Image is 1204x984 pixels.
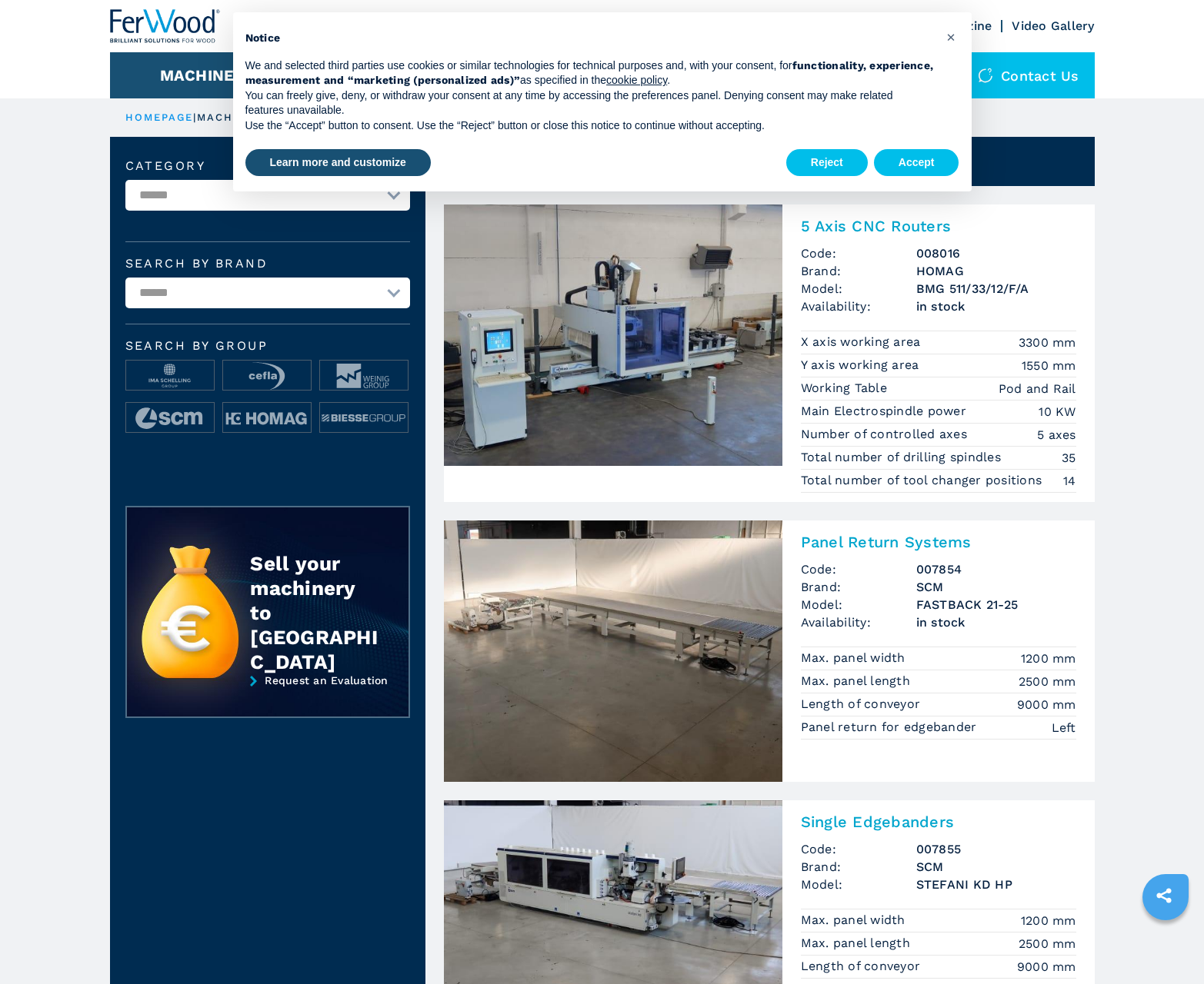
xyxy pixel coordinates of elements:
a: HOMEPAGE [125,111,194,123]
span: in stock [916,613,1076,631]
span: Availability: [801,613,916,631]
img: image [126,403,214,434]
h3: 007855 [916,840,1076,858]
em: 3300 mm [1019,334,1076,351]
img: Contact us [978,68,993,83]
em: 2500 mm [1019,673,1076,690]
p: Panel return for edgebander [801,719,981,736]
em: 9000 mm [1017,958,1076,976]
p: Max. panel width [801,912,909,929]
p: Max. panel width [801,650,909,667]
a: 5 Axis CNC Routers HOMAG BMG 511/33/12/F/A5 Axis CNC RoutersCode:008016Brand:HOMAGModel:BMG 511/3... [444,204,1095,502]
h3: SCM [916,578,1076,596]
p: Main Electrospindle power [801,403,971,420]
span: in stock [916,298,1076,315]
p: X axis working area [801,334,925,351]
span: × [946,28,956,46]
p: Max. panel length [801,935,915,952]
strong: functionality, experience, measurement and “marketing (personalized ads)” [245,59,934,87]
h3: SCM [916,858,1076,876]
em: 1550 mm [1022,357,1076,374]
em: 9000 mm [1017,696,1076,713]
em: 5 axes [1037,426,1076,444]
a: cookie policy [606,74,667,86]
img: Ferwood [110,9,221,43]
span: | [193,111,196,123]
h2: Single Edgebanders [801,813,1076,831]
p: Total number of drilling spindles [801,449,1006,466]
img: Panel Return Systems SCM FASTBACK 21-25 [444,520,782,782]
p: We and selected third parties use cookies or similar technologies for technical purposes and, wit... [245,58,935,88]
p: Total number of tool changer positions [801,472,1046,489]
button: Learn more and customize [245,149,431,177]
label: Search by brand [125,258,410,270]
p: Max. panel length [801,673,915,690]
em: 1200 mm [1021,912,1076,929]
h3: FASTBACK 21-25 [916,596,1076,613]
a: sharethis [1145,876,1183,915]
img: image [320,361,408,391]
span: Model: [801,876,916,893]
img: image [320,403,408,434]
span: Brand: [801,858,916,876]
iframe: Chat [1139,915,1192,972]
p: machines [197,111,263,125]
h2: Panel Return Systems [801,533,1076,551]
span: Brand: [801,262,916,280]
span: Brand: [801,578,916,596]
em: 1200 mm [1021,650,1076,667]
em: 2500 mm [1019,935,1076,952]
h2: Notice [245,31,935,46]
h3: BMG 511/33/12/F/A [916,280,1076,298]
span: Code: [801,560,916,578]
p: Length of conveyor [801,958,925,975]
img: image [126,361,214,391]
a: Video Gallery [1012,18,1094,33]
h3: 007854 [916,560,1076,578]
h3: 008016 [916,244,1076,262]
span: Model: [801,280,916,298]
p: Y axis working area [801,357,923,374]
button: Accept [874,149,959,177]
span: Code: [801,244,916,262]
p: Working Table [801,380,892,397]
p: You can freely give, deny, or withdraw your consent at any time by accessing the preferences pane... [245,88,935,118]
span: Model: [801,596,916,613]
em: Pod and Rail [999,380,1076,397]
button: Reject [786,149,868,177]
em: 14 [1063,472,1076,490]
img: 5 Axis CNC Routers HOMAG BMG 511/33/12/F/A [444,204,782,466]
h3: HOMAG [916,262,1076,280]
h2: 5 Axis CNC Routers [801,217,1076,235]
button: Close this notice [939,25,964,49]
span: Availability: [801,298,916,315]
a: Panel Return Systems SCM FASTBACK 21-25Panel Return SystemsCode:007854Brand:SCMModel:FASTBACK 21-... [444,520,1095,782]
em: Left [1052,719,1076,736]
label: Category [125,160,410,172]
span: Search by group [125,340,410,352]
p: Number of controlled axes [801,426,972,443]
span: Code: [801,840,916,858]
div: Sell your machinery to [GEOGRAPHIC_DATA] [250,551,378,674]
button: Machines [160,66,245,85]
img: image [223,403,311,434]
img: image [223,361,311,391]
div: Contact us [962,52,1095,98]
p: Use the “Accept” button to consent. Use the “Reject” button or close this notice to continue with... [245,118,935,134]
a: Request an Evaluation [125,674,410,730]
h3: STEFANI KD HP [916,876,1076,893]
p: Length of conveyor [801,696,925,713]
em: 10 KW [1039,403,1076,421]
em: 35 [1062,449,1076,467]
